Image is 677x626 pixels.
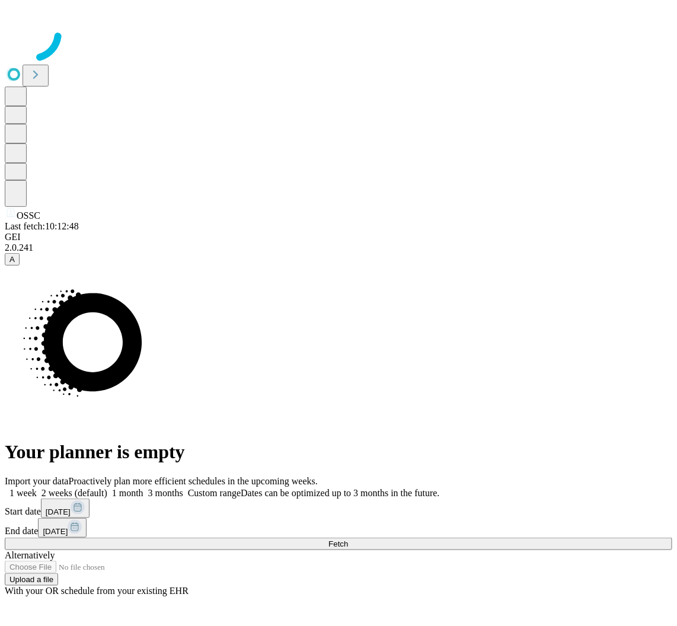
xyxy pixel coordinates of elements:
[9,488,37,498] span: 1 week
[69,476,318,486] span: Proactively plan more efficient schedules in the upcoming weeks.
[5,476,69,486] span: Import your data
[5,242,672,253] div: 2.0.241
[5,518,672,538] div: End date
[38,518,87,538] button: [DATE]
[5,221,79,231] span: Last fetch: 10:12:48
[5,573,58,586] button: Upload a file
[17,210,40,221] span: OSSC
[41,488,107,498] span: 2 weeks (default)
[43,527,68,536] span: [DATE]
[46,507,71,516] span: [DATE]
[5,538,672,550] button: Fetch
[41,499,90,518] button: [DATE]
[5,550,55,560] span: Alternatively
[5,499,672,518] div: Start date
[5,232,672,242] div: GEI
[5,253,20,266] button: A
[148,488,183,498] span: 3 months
[5,441,672,463] h1: Your planner is empty
[112,488,143,498] span: 1 month
[328,539,348,548] span: Fetch
[5,586,189,596] span: With your OR schedule from your existing EHR
[9,255,15,264] span: A
[241,488,439,498] span: Dates can be optimized up to 3 months in the future.
[188,488,241,498] span: Custom range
